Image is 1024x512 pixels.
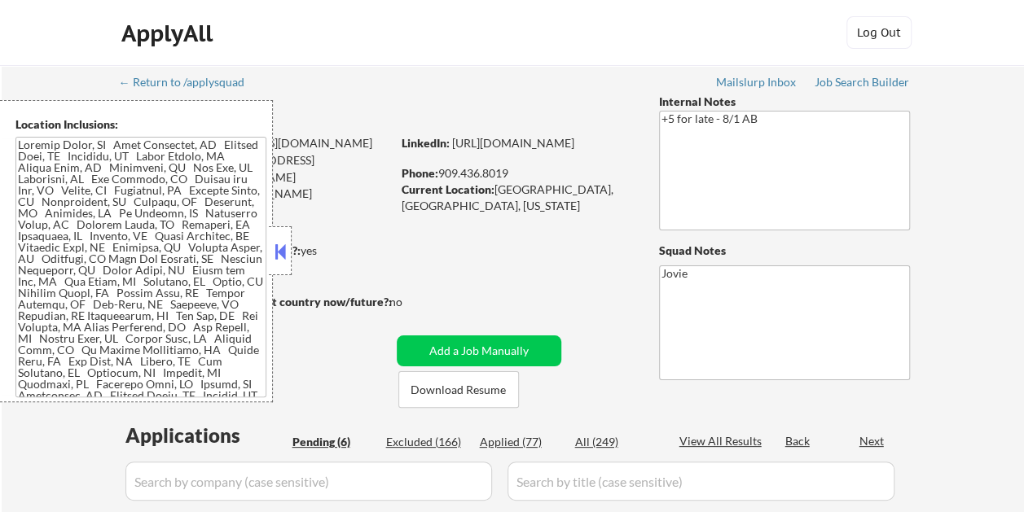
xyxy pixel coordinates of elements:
[716,76,798,92] a: Mailslurp Inbox
[785,433,811,449] div: Back
[402,166,438,180] strong: Phone:
[659,94,910,110] div: Internal Notes
[389,294,436,310] div: no
[659,243,910,259] div: Squad Notes
[121,20,218,47] div: ApplyAll
[508,462,894,501] input: Search by title (case sensitive)
[815,77,910,88] div: Job Search Builder
[125,462,492,501] input: Search by company (case sensitive)
[452,136,574,150] a: [URL][DOMAIN_NAME]
[716,77,798,88] div: Mailslurp Inbox
[815,76,910,92] a: Job Search Builder
[119,77,260,88] div: ← Return to /applysquad
[402,182,494,196] strong: Current Location:
[679,433,767,449] div: View All Results
[398,371,519,408] button: Download Resume
[575,434,657,450] div: All (249)
[846,16,912,49] button: Log Out
[480,434,561,450] div: Applied (77)
[859,433,886,449] div: Next
[15,116,266,133] div: Location Inclusions:
[402,182,632,213] div: [GEOGRAPHIC_DATA], [GEOGRAPHIC_DATA], [US_STATE]
[386,434,468,450] div: Excluded (166)
[125,426,287,445] div: Applications
[402,165,632,182] div: 909.436.8019
[119,76,260,92] a: ← Return to /applysquad
[292,434,374,450] div: Pending (6)
[397,335,561,366] button: Add a Job Manually
[402,136,450,150] strong: LinkedIn:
